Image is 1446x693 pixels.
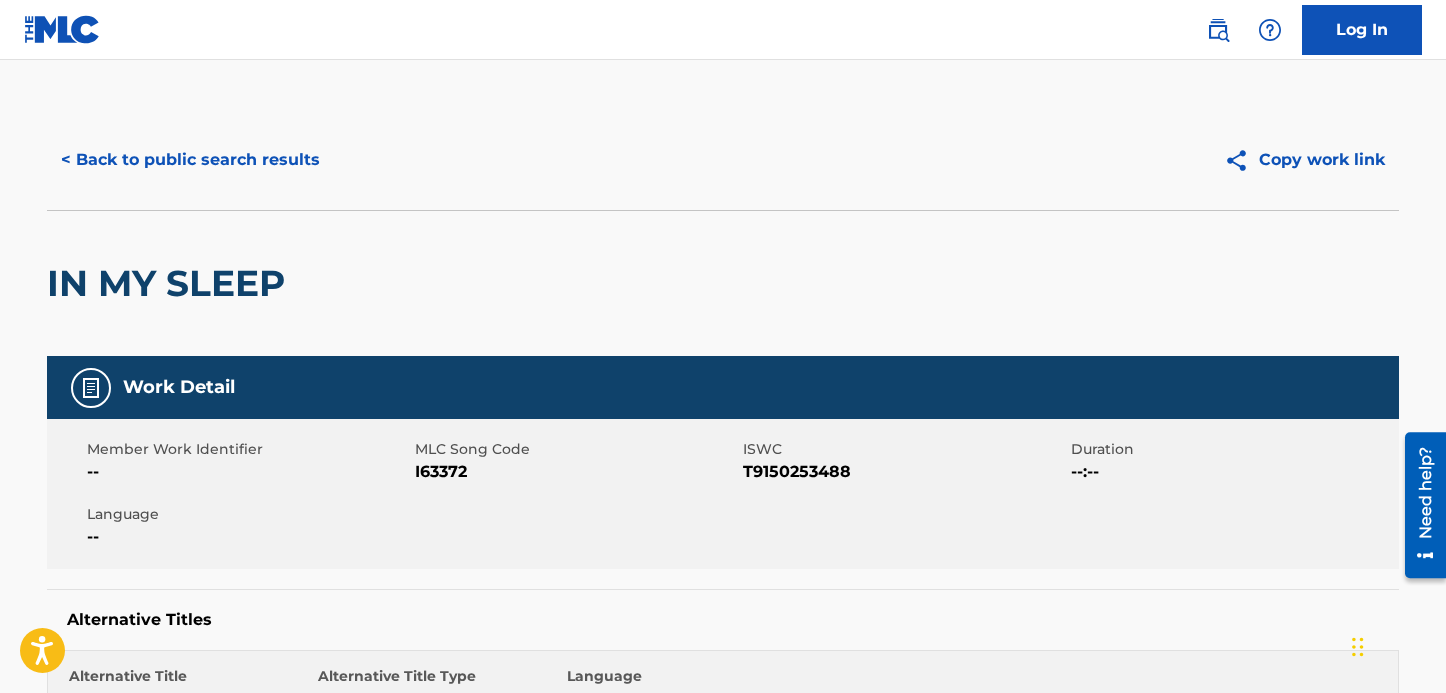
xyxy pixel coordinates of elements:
span: MLC Song Code [415,439,738,460]
span: T9150253488 [743,460,1066,484]
h2: IN MY SLEEP [47,261,295,306]
a: Log In [1302,5,1422,55]
span: -- [87,525,410,549]
span: Member Work Identifier [87,439,410,460]
a: Public Search [1198,10,1238,50]
div: Drag [1352,617,1364,677]
img: help [1258,18,1282,42]
img: Copy work link [1224,148,1259,173]
button: < Back to public search results [47,135,334,185]
img: Work Detail [79,376,103,400]
span: --:-- [1071,460,1394,484]
iframe: Chat Widget [1346,597,1446,693]
span: ISWC [743,439,1066,460]
img: MLC Logo [24,15,101,44]
iframe: Resource Center [1390,425,1446,586]
h5: Work Detail [123,376,235,399]
span: I63372 [415,460,738,484]
h5: Alternative Titles [67,610,1379,630]
span: -- [87,460,410,484]
span: Duration [1071,439,1394,460]
span: Language [87,504,410,525]
div: Help [1250,10,1290,50]
button: Copy work link [1210,135,1399,185]
img: search [1206,18,1230,42]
